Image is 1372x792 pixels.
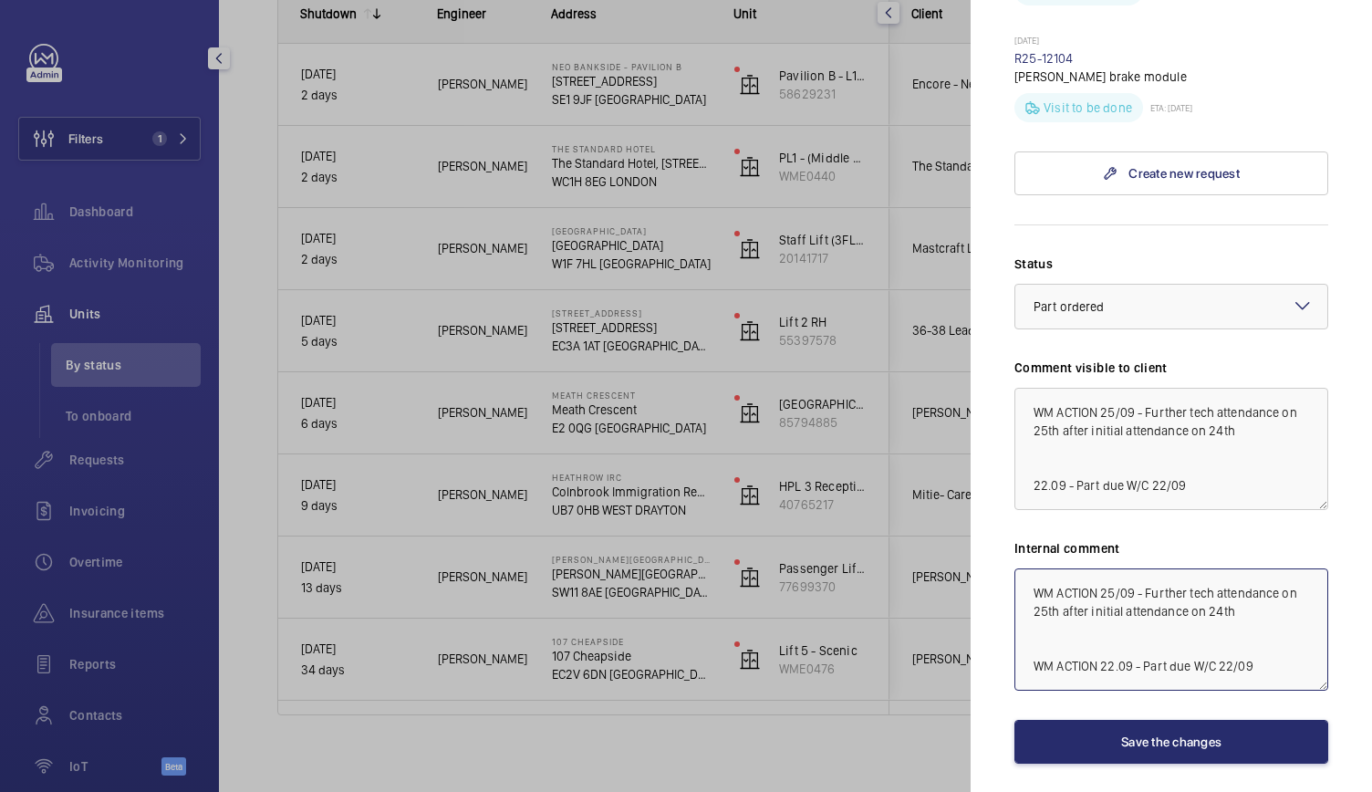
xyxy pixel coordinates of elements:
[1034,299,1105,314] span: Part ordered
[1014,539,1328,558] label: Internal comment
[1014,359,1328,377] label: Comment visible to client
[1014,68,1328,86] p: [PERSON_NAME] brake module
[1014,35,1328,49] p: [DATE]
[1014,51,1074,66] a: R25-12104
[1014,720,1328,764] button: Save the changes
[1014,151,1328,195] a: Create new request
[1044,99,1132,117] p: Visit to be done
[1014,255,1328,273] label: Status
[1143,102,1192,113] p: ETA: [DATE]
